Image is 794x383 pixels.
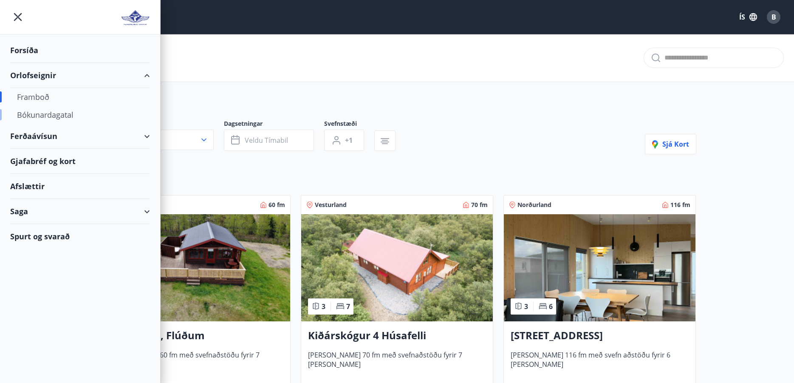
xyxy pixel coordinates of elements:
div: Framboð [17,88,143,106]
img: Paella dish [301,214,493,321]
div: Saga [10,199,150,224]
span: B [771,12,776,22]
div: Afslættir [10,174,150,199]
button: Veldu tímabil [224,130,314,151]
span: Svefnstæði [324,119,374,130]
div: Bókunardagatal [17,106,143,124]
h3: Álftabyggð, Flúðum [105,328,283,343]
span: Dagsetningar [224,119,324,130]
div: Gjafabréf og kort [10,149,150,174]
span: 3 [524,302,528,311]
button: +1 [324,130,364,151]
span: 116 fm [670,201,690,209]
span: Vesturland [315,201,347,209]
div: Forsíða [10,38,150,63]
button: Sjá kort [645,134,696,154]
span: [PERSON_NAME] 60 fm með svefnaðstöðu fyrir 7 [PERSON_NAME] [105,350,283,378]
span: Norðurland [517,201,551,209]
span: 7 [346,302,350,311]
button: menu [10,9,25,25]
span: +1 [345,136,353,145]
h3: Kiðárskógur 4 Húsafelli [308,328,486,343]
span: 60 fm [268,201,285,209]
h3: [STREET_ADDRESS] [511,328,689,343]
img: union_logo [121,9,150,26]
span: 70 fm [471,201,488,209]
img: Paella dish [99,214,290,321]
button: ÍS [735,9,762,25]
button: B [763,7,784,27]
div: Ferðaávísun [10,124,150,149]
span: Veldu tímabil [245,136,288,145]
span: 3 [322,302,325,311]
span: [PERSON_NAME] 116 fm með svefn aðstöðu fyrir 6 [PERSON_NAME] [511,350,689,378]
span: Sjá kort [652,139,689,149]
span: 6 [549,302,553,311]
div: Spurt og svarað [10,224,150,249]
img: Paella dish [504,214,695,321]
span: [PERSON_NAME] 70 fm með svefnaðstöðu fyrir 7 [PERSON_NAME] [308,350,486,378]
div: Orlofseignir [10,63,150,88]
span: Svæði [98,119,224,130]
